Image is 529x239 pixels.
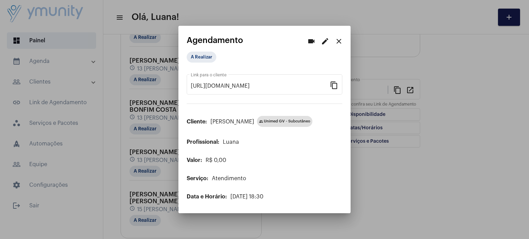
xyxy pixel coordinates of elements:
[223,139,239,145] span: Luana
[187,176,208,181] span: Serviço:
[330,81,338,89] mat-icon: content_copy
[210,119,254,124] span: [PERSON_NAME]
[212,176,246,181] span: Atendimento
[187,52,216,63] mat-chip: A Realizar
[191,83,330,89] input: Link
[187,139,219,145] span: Profissional:
[335,37,343,45] mat-icon: close
[187,157,202,163] span: Valor:
[187,36,243,45] span: Agendamento
[187,119,207,124] span: Cliente:
[307,37,315,45] mat-icon: videocam
[230,194,263,199] span: [DATE] 18:30
[206,157,226,163] span: R$ 0,00
[257,116,312,127] mat-chip: Unimed GV - Subcutâneo
[321,37,329,45] mat-icon: edit
[187,194,227,199] span: Data e Horário:
[259,119,263,123] mat-icon: group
